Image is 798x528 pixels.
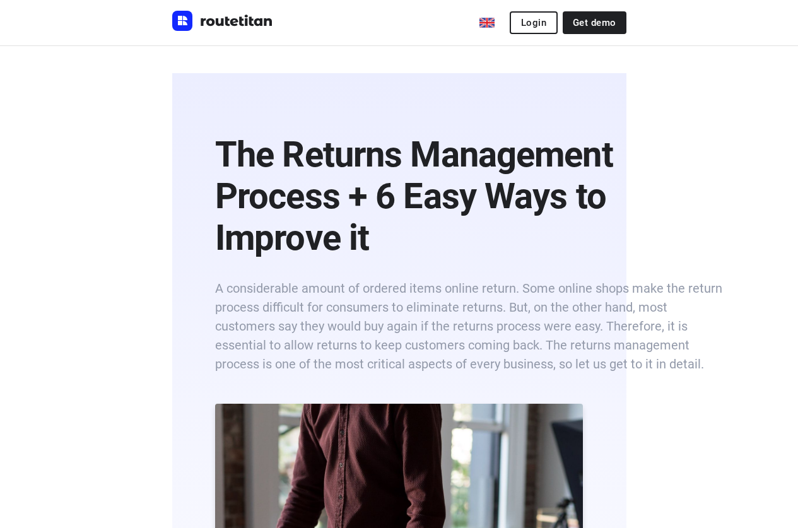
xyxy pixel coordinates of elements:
[172,11,273,34] a: Routetitan
[563,11,626,34] a: Get demo
[215,134,613,259] b: The Returns Management Process + 6 Easy Ways to Improve it
[172,11,273,31] img: Routetitan logo
[510,11,558,34] button: Login
[573,18,616,28] span: Get demo
[521,18,546,28] span: Login
[215,279,726,373] h6: A considerable amount of ordered items online return. Some online shops make the return process d...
